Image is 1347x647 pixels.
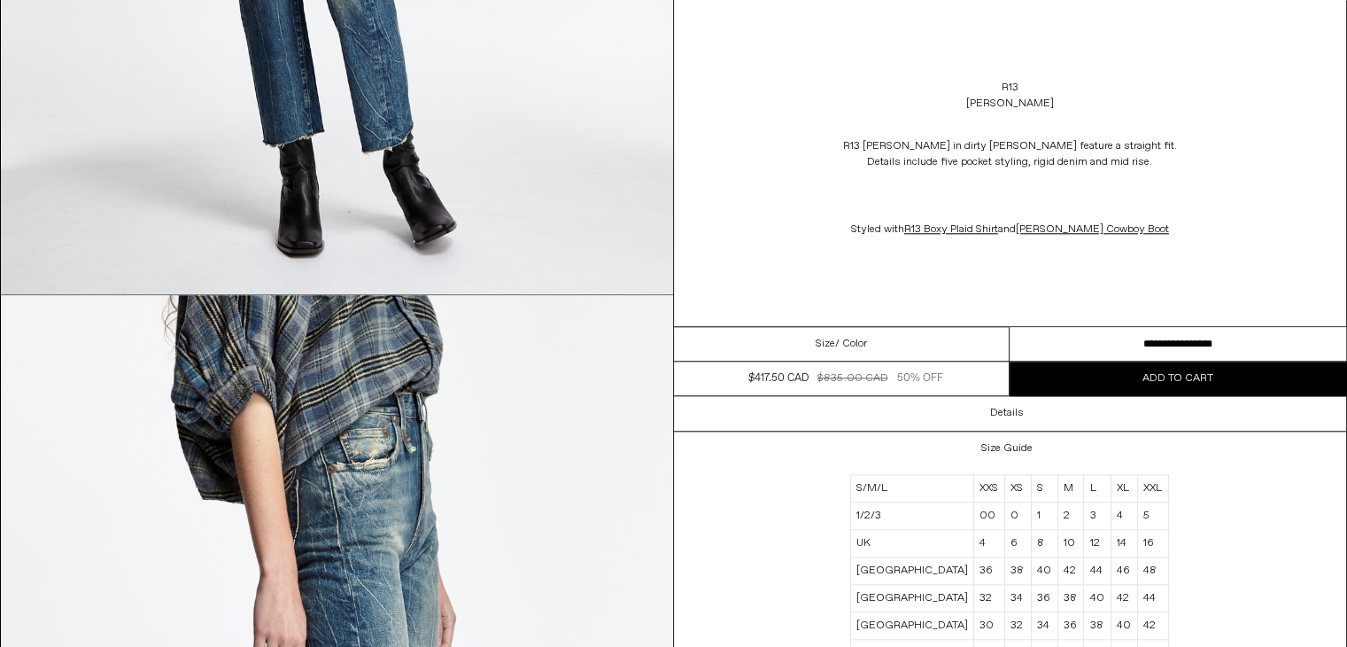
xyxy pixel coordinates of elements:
td: S [1031,474,1057,502]
td: 36 [1031,584,1057,612]
td: 16 [1138,529,1169,557]
div: 50% OFF [897,370,943,386]
td: 2 [1058,502,1084,529]
td: 48 [1138,557,1169,584]
td: 4 [974,529,1005,557]
td: S/M/L [851,474,974,502]
td: XL [1111,474,1137,502]
td: 5 [1138,502,1169,529]
td: 38 [1084,612,1111,639]
td: XXL [1138,474,1169,502]
td: 00 [974,502,1005,529]
td: 38 [1058,584,1084,612]
td: 44 [1084,557,1111,584]
span: / Color [835,336,867,352]
td: 38 [1005,557,1031,584]
td: 4 [1111,502,1137,529]
td: M [1058,474,1084,502]
h3: Size Guide [981,442,1033,455]
td: [GEOGRAPHIC_DATA] [851,612,974,639]
td: 40 [1084,584,1111,612]
td: 32 [1005,612,1031,639]
a: R13 Boxy Plaid Shirt [904,222,998,237]
td: 14 [1111,529,1137,557]
td: 42 [1138,612,1169,639]
td: 36 [974,557,1005,584]
td: XXS [974,474,1005,502]
div: $835.00 CAD [817,370,887,386]
td: 32 [974,584,1005,612]
span: R13 [PERSON_NAME] in dirty [PERSON_NAME] feature a straight fit. Details include five pocket styl... [843,139,1177,169]
td: 12 [1084,529,1111,557]
td: [GEOGRAPHIC_DATA] [851,584,974,612]
td: [GEOGRAPHIC_DATA] [851,557,974,584]
td: XS [1005,474,1031,502]
td: 42 [1058,557,1084,584]
td: 6 [1005,529,1031,557]
td: 44 [1138,584,1169,612]
td: L [1084,474,1111,502]
h3: Details [990,407,1024,419]
td: UK [851,529,974,557]
td: 40 [1031,557,1057,584]
td: 1 [1031,502,1057,529]
span: Styled with and [851,222,1169,237]
span: Size [816,336,835,352]
div: [PERSON_NAME] [966,96,1054,112]
a: [PERSON_NAME] Cowboy Boot [1016,222,1169,237]
span: Add to cart [1142,371,1213,386]
td: 42 [1111,584,1137,612]
td: 3 [1084,502,1111,529]
td: 46 [1111,557,1137,584]
td: 40 [1111,612,1137,639]
td: 0 [1005,502,1031,529]
button: Add to cart [1010,362,1346,395]
a: R13 [1002,80,1018,96]
div: $417.50 CAD [748,370,809,386]
td: 8 [1031,529,1057,557]
td: 36 [1058,612,1084,639]
td: 34 [1005,584,1031,612]
td: 1/2/3 [851,502,974,529]
td: 10 [1058,529,1084,557]
td: 30 [974,612,1005,639]
td: 34 [1031,612,1057,639]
